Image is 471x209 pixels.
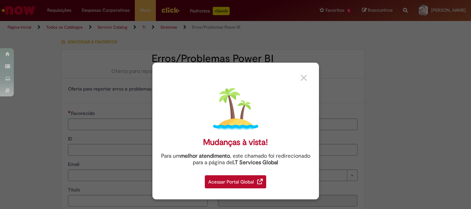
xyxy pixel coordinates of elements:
div: Para um , este chamado foi redirecionado para a página de [158,153,314,166]
a: I.T Services Global [232,155,278,166]
a: Acessar Portal Global [205,171,266,188]
img: redirect_link.png [257,179,263,184]
div: Mudanças à vista! [203,137,268,147]
img: island.png [213,86,258,132]
img: close_button_grey.png [301,75,307,81]
div: Acessar Portal Global [205,175,266,188]
strong: melhor atendimento [180,153,230,159]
